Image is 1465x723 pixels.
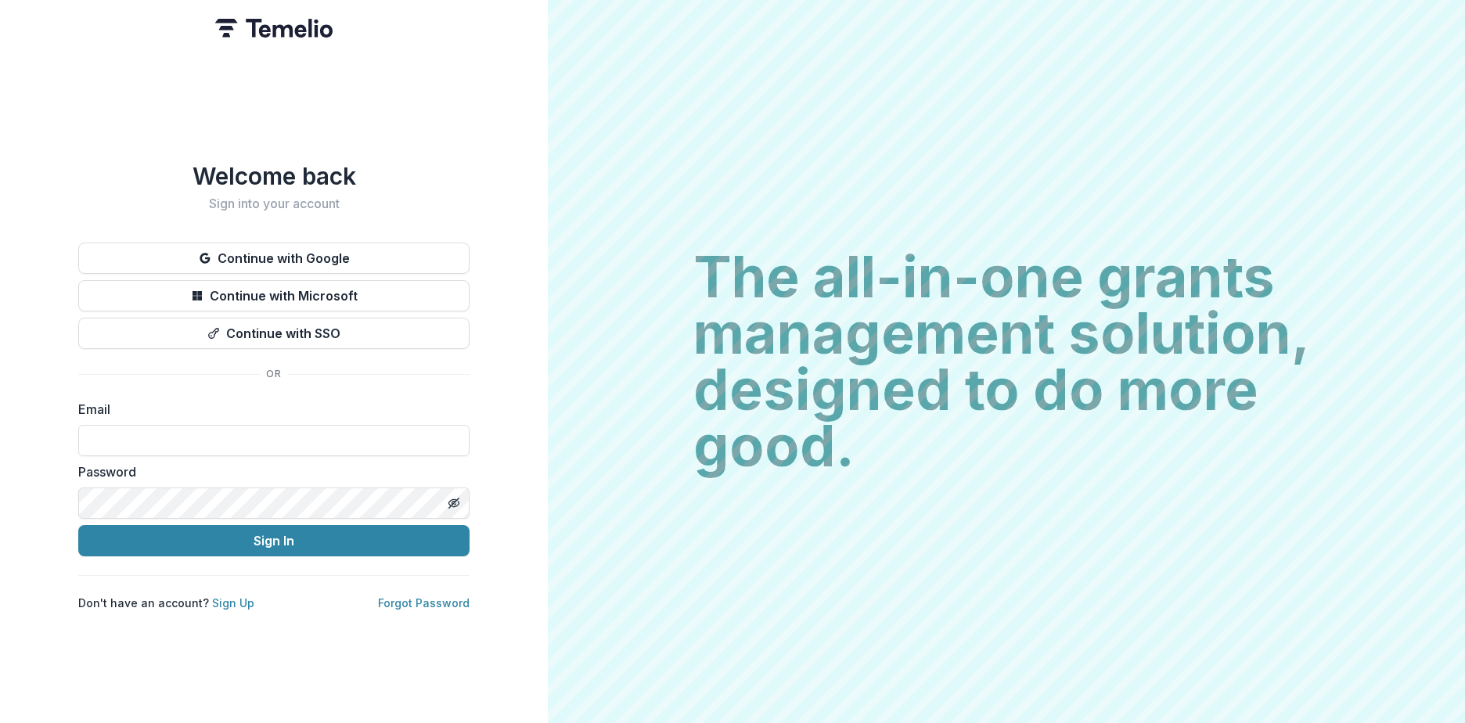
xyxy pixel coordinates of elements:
[78,196,470,211] h2: Sign into your account
[78,400,460,419] label: Email
[212,596,254,610] a: Sign Up
[78,243,470,274] button: Continue with Google
[78,462,460,481] label: Password
[378,596,470,610] a: Forgot Password
[441,491,466,516] button: Toggle password visibility
[78,162,470,190] h1: Welcome back
[78,595,254,611] p: Don't have an account?
[78,318,470,349] button: Continue with SSO
[78,280,470,311] button: Continue with Microsoft
[78,525,470,556] button: Sign In
[215,19,333,38] img: Temelio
